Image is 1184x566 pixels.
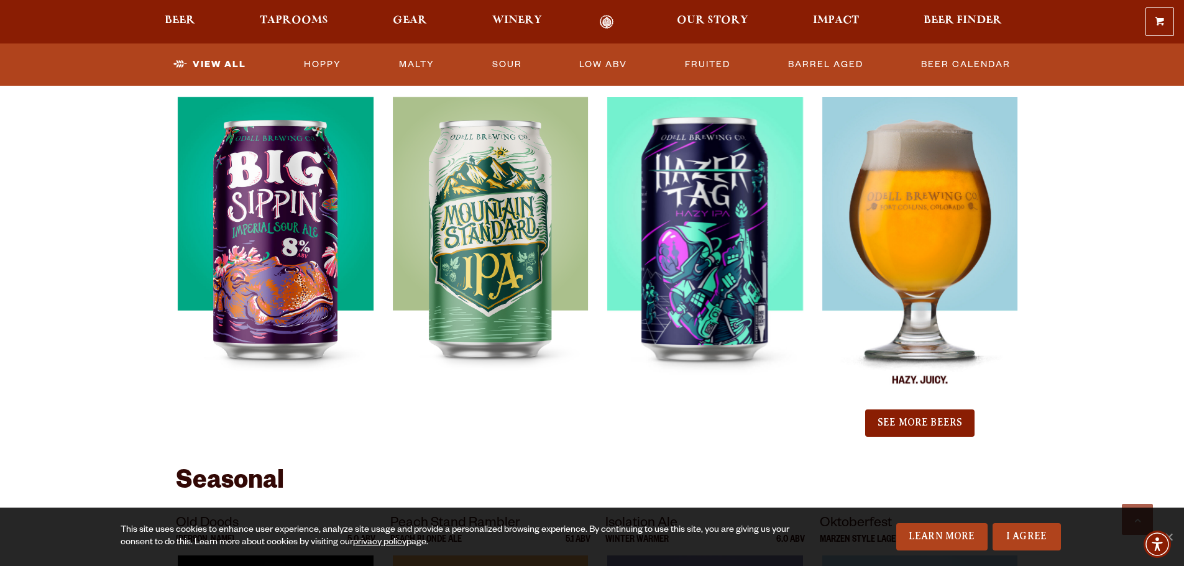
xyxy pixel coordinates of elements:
a: Hazer Tag Hazy IPA 6 ABV Hazer Tag Hazer Tag [605,55,805,408]
p: 6.5 ABV [562,77,590,97]
img: Drumroll [822,97,1018,408]
a: Mountain Standard Mountain Style IPA 6.5 ABV Mountain Standard Mountain Standard [390,55,590,408]
a: Malty [394,50,439,79]
p: Hazy IPA [605,77,639,97]
span: Beer Finder [924,16,1002,25]
p: 5 ABV [999,77,1020,97]
h2: Seasonal [176,468,1009,498]
p: 6 ABV [783,77,805,97]
a: Our Story [669,15,756,29]
a: Beer Calendar [916,50,1016,79]
a: I Agree [993,523,1061,550]
a: Impact [805,15,867,29]
a: Low ABV [574,50,632,79]
button: See More Beers [865,409,975,437]
a: Big Sippin’ Imperial Sour Ale 8.0 ABV Big Sippin’ Big Sippin’ [176,55,376,408]
a: Scroll to top [1122,504,1153,535]
span: Impact [813,16,859,25]
p: 8.0 ABV [347,77,375,97]
span: Beer [165,16,195,25]
p: Hazy Pale Ale [820,77,875,97]
p: Imperial Sour Ale [176,77,247,97]
a: Barrel Aged [783,50,868,79]
a: Fruited [680,50,735,79]
img: Hazer Tag [607,97,803,408]
a: Winery [484,15,550,29]
div: Accessibility Menu [1144,531,1171,558]
a: Beer [157,15,203,29]
img: Big Sippin’ [178,97,373,408]
a: Beer Finder [916,15,1010,29]
img: Mountain Standard [393,97,588,408]
a: View All [168,50,251,79]
span: Winery [492,16,542,25]
span: Gear [393,16,427,25]
p: Mountain Style IPA [390,77,468,97]
span: Our Story [677,16,748,25]
a: privacy policy [353,538,406,548]
a: Sour [487,50,527,79]
a: Drumroll Hazy Pale Ale 5 ABV Drumroll Drumroll [820,55,1020,408]
a: Odell Home [584,15,630,29]
a: Hoppy [299,50,346,79]
div: This site uses cookies to enhance user experience, analyze site usage and provide a personalized ... [121,524,794,549]
a: Learn More [896,523,988,550]
span: Taprooms [260,16,328,25]
a: Taprooms [252,15,336,29]
a: Gear [385,15,435,29]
